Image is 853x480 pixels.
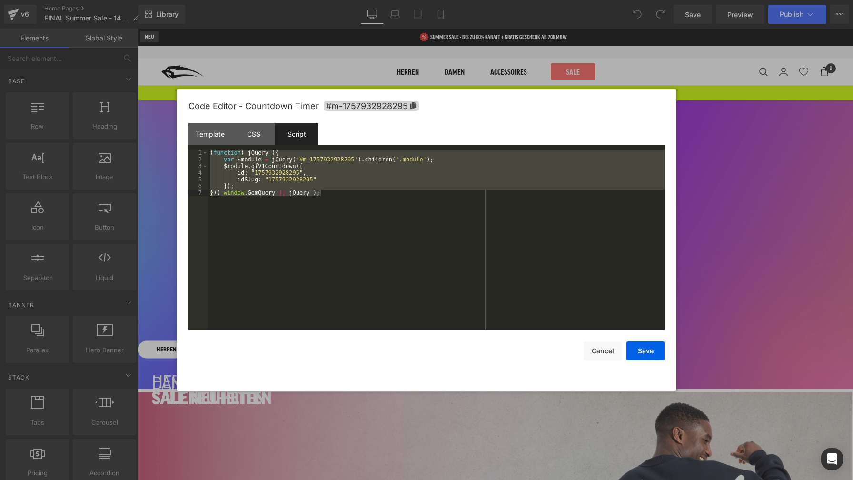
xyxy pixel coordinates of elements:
[188,163,208,170] div: 3
[188,176,208,183] div: 5
[324,101,419,111] span: Click to copy
[275,123,318,145] div: Script
[584,341,622,360] button: Cancel
[188,123,232,145] div: Template
[188,101,319,111] span: Code Editor - Countdown Timer
[188,183,208,190] div: 6
[188,190,208,196] div: 7
[232,123,275,145] div: CSS
[188,156,208,163] div: 2
[14,347,64,363] span: DAMEN
[626,341,665,360] button: Save
[14,362,128,379] span: SALE NEUHEITEN
[821,448,843,470] div: Open Intercom Messenger
[188,150,208,156] div: 1
[188,170,208,176] div: 4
